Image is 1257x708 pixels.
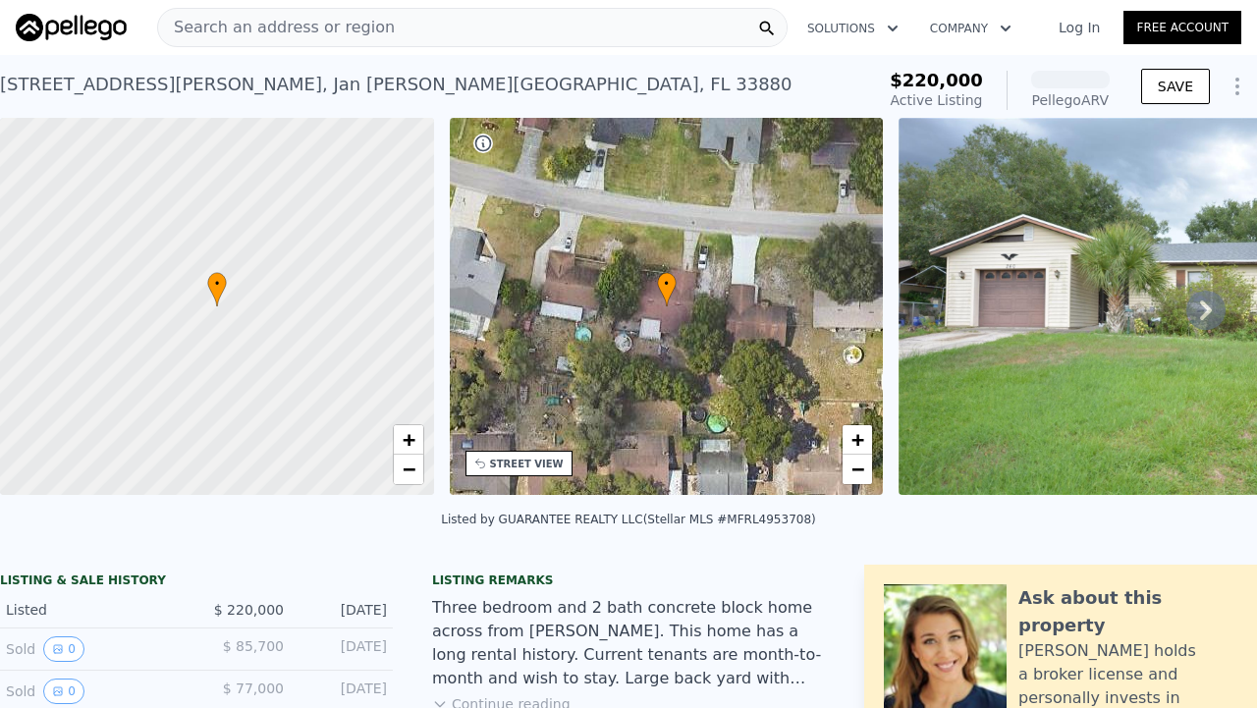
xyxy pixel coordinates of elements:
[1141,69,1210,104] button: SAVE
[432,596,825,690] div: Three bedroom and 2 bath concrete block home across from [PERSON_NAME]. This home has a long rent...
[214,602,284,618] span: $ 220,000
[891,92,983,108] span: Active Listing
[1218,67,1257,106] button: Show Options
[223,681,284,696] span: $ 77,000
[402,427,414,452] span: +
[223,638,284,654] span: $ 85,700
[441,513,815,526] div: Listed by GUARANTEE REALTY LLC (Stellar MLS #MFRL4953708)
[6,600,181,620] div: Listed
[43,636,84,662] button: View historical data
[843,455,872,484] a: Zoom out
[6,679,181,704] div: Sold
[792,11,914,46] button: Solutions
[158,16,395,39] span: Search an address or region
[394,455,423,484] a: Zoom out
[851,457,864,481] span: −
[1031,90,1110,110] div: Pellego ARV
[432,572,825,588] div: Listing remarks
[490,457,564,471] div: STREET VIEW
[1123,11,1241,44] a: Free Account
[16,14,127,41] img: Pellego
[300,679,387,704] div: [DATE]
[914,11,1027,46] button: Company
[207,272,227,306] div: •
[300,636,387,662] div: [DATE]
[300,600,387,620] div: [DATE]
[657,275,677,293] span: •
[43,679,84,704] button: View historical data
[1035,18,1123,37] a: Log In
[207,275,227,293] span: •
[394,425,423,455] a: Zoom in
[851,427,864,452] span: +
[1018,584,1237,639] div: Ask about this property
[6,636,181,662] div: Sold
[890,70,983,90] span: $220,000
[843,425,872,455] a: Zoom in
[402,457,414,481] span: −
[657,272,677,306] div: •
